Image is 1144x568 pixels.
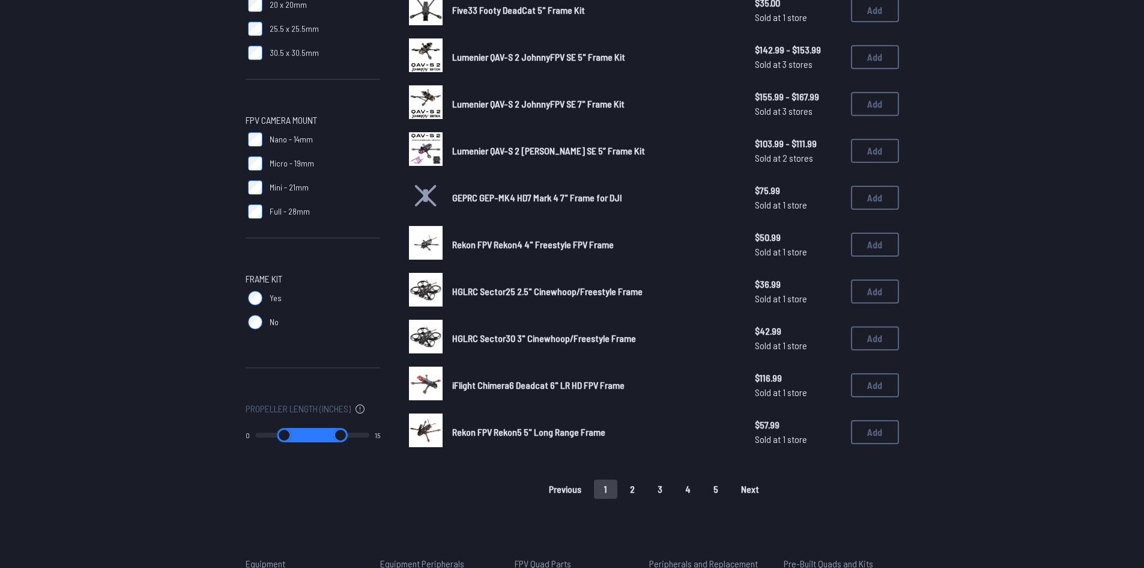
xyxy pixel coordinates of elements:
span: Mini - 21mm [270,182,309,194]
button: Add [851,373,899,397]
span: $103.99 - $111.99 [755,136,841,151]
input: 25.5 x 25.5mm [248,22,262,36]
span: 30.5 x 30.5mm [270,47,319,59]
span: HGLRC Sector30 3" Cinewhoop/Freestyle Frame [452,332,636,344]
span: Sold at 1 store [755,385,841,400]
span: Micro - 19mm [270,157,314,169]
span: Lumenier QAV-S 2 [PERSON_NAME] SE 5” Frame Kit [452,145,645,156]
img: image [409,320,443,353]
input: Mini - 21mm [248,180,262,195]
span: $116.99 [755,371,841,385]
span: Nano - 14mm [270,133,313,145]
input: Nano - 14mm [248,132,262,147]
span: Rekon FPV Rekon4 4" Freestyle FPV Frame [452,239,614,250]
a: GEPRC GEP-MK4 HD7 Mark 4 7" Frame for DJI [452,191,736,205]
a: Five33 Footy DeadCat 5" Frame Kit [452,3,736,17]
button: Add [851,45,899,69]
a: image [409,85,443,123]
a: image [409,38,443,76]
a: image [409,273,443,310]
a: Rekon FPV Rekon4 4" Freestyle FPV Frame [452,237,736,252]
span: 25.5 x 25.5mm [270,23,319,35]
span: FPV Camera Mount [246,113,317,127]
img: image [409,226,443,260]
span: Propeller Length (Inches) [246,402,351,416]
button: Next [731,480,769,499]
span: $50.99 [755,230,841,245]
img: image [409,85,443,119]
span: GEPRC GEP-MK4 HD7 Mark 4 7" Frame for DJI [452,192,622,203]
span: $36.99 [755,277,841,292]
a: iFlight Chimera6 Deadcat 6" LR HD FPV Frame [452,378,736,392]
span: HGLRC Sector25 2.5" Cinewhoop/Freestyle Frame [452,286,643,297]
output: 0 [246,430,250,440]
span: Next [741,484,759,494]
a: Lumenier QAV-S 2 JohnnyFPV SE 7" Frame Kit [452,97,736,111]
button: Add [851,420,899,444]
a: image [409,367,443,404]
span: Yes [270,292,282,304]
span: Sold at 3 stores [755,57,841,72]
span: $57.99 [755,418,841,432]
span: Five33 Footy DeadCat 5" Frame Kit [452,4,585,16]
span: Lumenier QAV-S 2 JohnnyFPV SE 5" Frame Kit [452,51,625,63]
span: Full - 28mm [270,206,310,218]
button: Add [851,139,899,163]
span: Sold at 1 store [755,432,841,447]
img: image [409,273,443,307]
span: $75.99 [755,183,841,198]
button: 4 [675,480,701,499]
a: Lumenier QAV-S 2 [PERSON_NAME] SE 5” Frame Kit [452,144,736,158]
a: image [409,132,443,169]
span: $155.99 - $167.99 [755,90,841,104]
span: Sold at 1 store [755,292,841,306]
a: Lumenier QAV-S 2 JohnnyFPV SE 5" Frame Kit [452,50,736,64]
span: Lumenier QAV-S 2 JohnnyFPV SE 7" Frame Kit [452,98,625,109]
span: Sold at 1 store [755,10,841,25]
span: iFlight Chimera6 Deadcat 6" LR HD FPV Frame [452,379,625,391]
button: 5 [703,480,728,499]
span: Frame Kit [246,272,282,286]
button: 3 [647,480,673,499]
button: Add [851,92,899,116]
button: 2 [620,480,645,499]
a: Rekon FPV Rekon5 5" Long Range Frame [452,425,736,439]
span: Sold at 2 stores [755,151,841,165]
button: Add [851,279,899,304]
img: image [409,38,443,72]
input: No [248,315,262,329]
button: Add [851,186,899,210]
a: image [409,320,443,357]
img: image [409,132,443,166]
input: Micro - 19mm [248,156,262,171]
span: $42.99 [755,324,841,338]
span: No [270,316,279,328]
span: $142.99 - $153.99 [755,43,841,57]
img: image [409,414,443,447]
input: Full - 28mm [248,204,262,219]
input: Yes [248,291,262,305]
output: 15 [375,430,380,440]
span: Sold at 1 store [755,245,841,259]
a: HGLRC Sector30 3" Cinewhoop/Freestyle Frame [452,331,736,346]
a: image [409,414,443,451]
button: Add [851,326,899,350]
img: image [409,367,443,400]
span: Sold at 3 stores [755,104,841,118]
button: 1 [594,480,617,499]
span: Sold at 1 store [755,198,841,212]
a: HGLRC Sector25 2.5" Cinewhoop/Freestyle Frame [452,284,736,299]
input: 30.5 x 30.5mm [248,46,262,60]
span: Rekon FPV Rekon5 5" Long Range Frame [452,426,605,438]
span: Sold at 1 store [755,338,841,353]
a: image [409,226,443,263]
button: Add [851,233,899,257]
